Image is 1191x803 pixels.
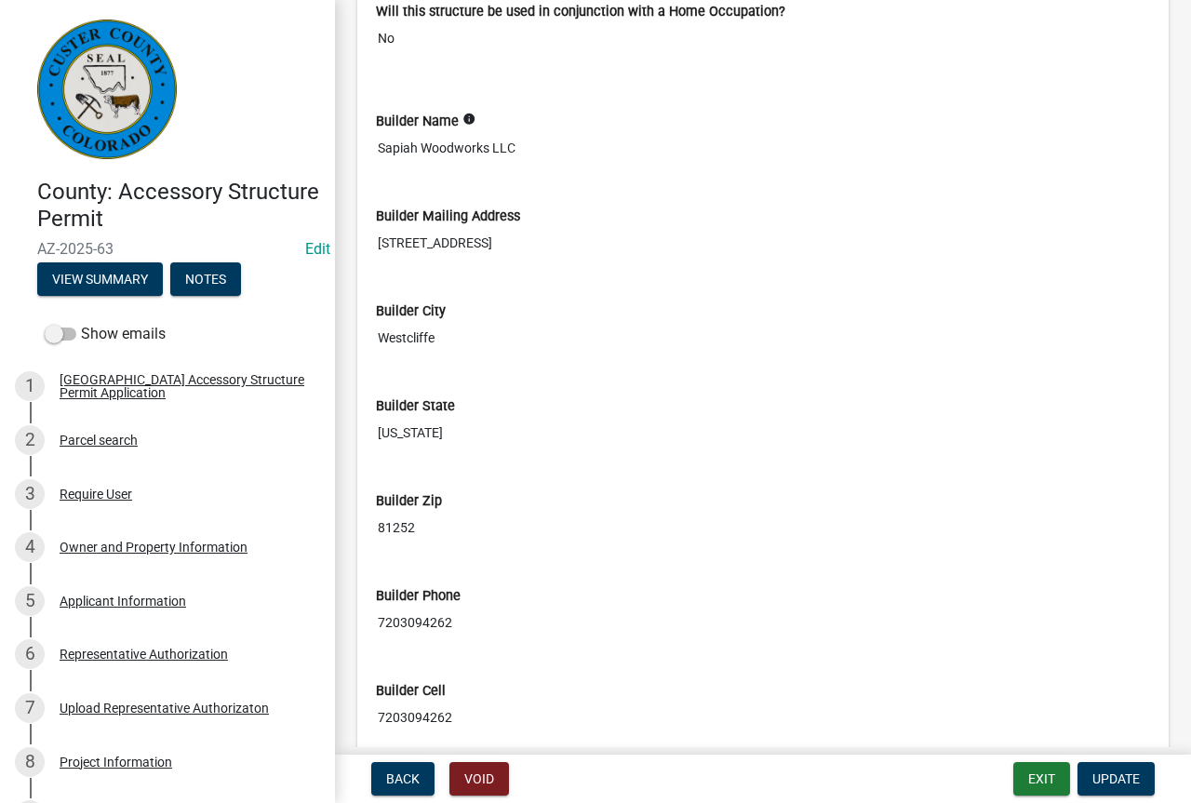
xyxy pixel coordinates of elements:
[386,771,420,786] span: Back
[449,762,509,796] button: Void
[15,425,45,455] div: 2
[37,179,320,233] h4: County: Accessory Structure Permit
[376,6,785,19] label: Will this structure be used in conjunction with a Home Occupation?
[15,586,45,616] div: 5
[376,115,459,128] label: Builder Name
[305,240,330,258] wm-modal-confirm: Edit Application Number
[60,488,132,501] div: Require User
[376,210,520,223] label: Builder Mailing Address
[170,273,241,288] wm-modal-confirm: Notes
[45,323,166,345] label: Show emails
[15,532,45,562] div: 4
[1077,762,1155,796] button: Update
[37,20,177,159] img: Custer County, Colorado
[170,262,241,296] button: Notes
[1013,762,1070,796] button: Exit
[376,685,446,698] label: Builder Cell
[60,541,248,554] div: Owner and Property Information
[60,648,228,661] div: Representative Authorization
[37,240,298,258] span: AZ-2025-63
[462,113,475,126] i: info
[15,639,45,669] div: 6
[305,240,330,258] a: Edit
[60,434,138,447] div: Parcel search
[371,762,435,796] button: Back
[15,693,45,723] div: 7
[60,702,269,715] div: Upload Representative Authorizaton
[37,273,163,288] wm-modal-confirm: Summary
[376,590,461,603] label: Builder Phone
[60,595,186,608] div: Applicant Information
[1092,771,1140,786] span: Update
[376,305,446,318] label: Builder City
[60,373,305,399] div: [GEOGRAPHIC_DATA] Accessory Structure Permit Application
[60,756,172,769] div: Project Information
[37,262,163,296] button: View Summary
[376,400,455,413] label: Builder State
[376,495,442,508] label: Builder Zip
[15,479,45,509] div: 3
[15,371,45,401] div: 1
[15,747,45,777] div: 8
